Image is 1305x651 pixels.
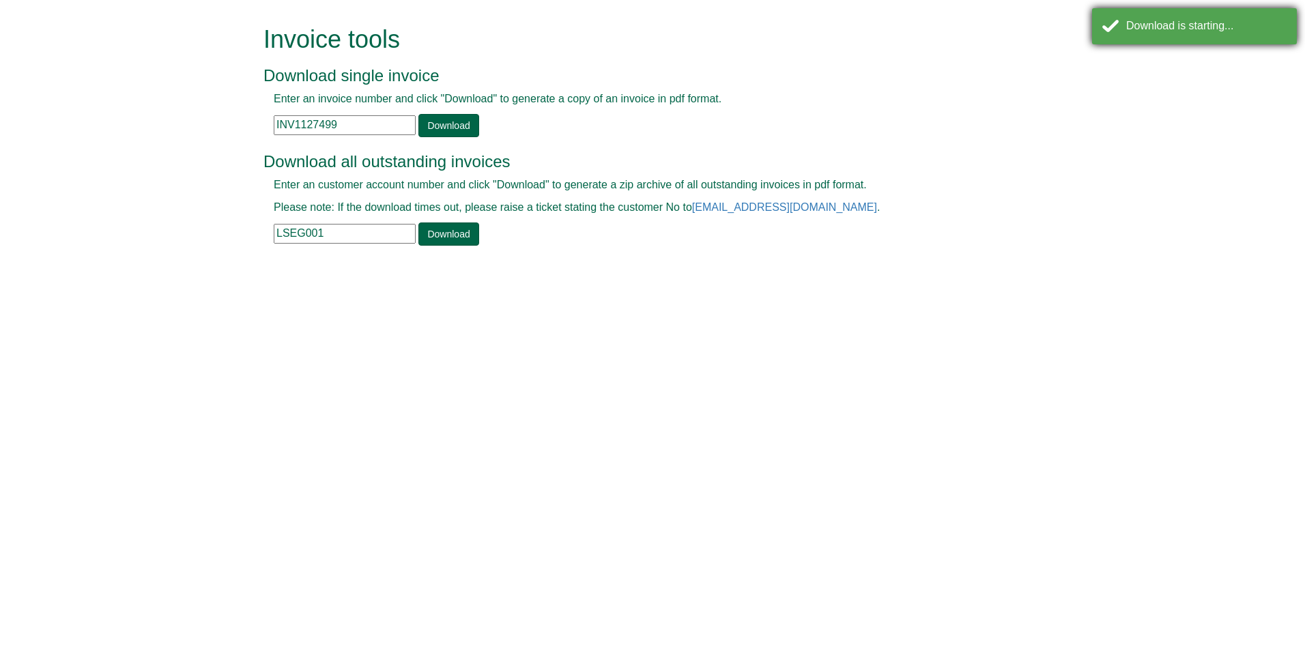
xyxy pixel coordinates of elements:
[274,224,416,244] input: e.g. BLA02
[263,153,1011,171] h3: Download all outstanding invoices
[692,201,877,213] a: [EMAIL_ADDRESS][DOMAIN_NAME]
[263,26,1011,53] h1: Invoice tools
[274,115,416,135] input: e.g. INV1234
[274,177,1001,193] p: Enter an customer account number and click "Download" to generate a zip archive of all outstandin...
[1126,18,1287,34] div: Download is starting...
[418,114,478,137] a: Download
[274,91,1001,107] p: Enter an invoice number and click "Download" to generate a copy of an invoice in pdf format.
[263,67,1011,85] h3: Download single invoice
[274,200,1001,216] p: Please note: If the download times out, please raise a ticket stating the customer No to .
[418,222,478,246] a: Download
